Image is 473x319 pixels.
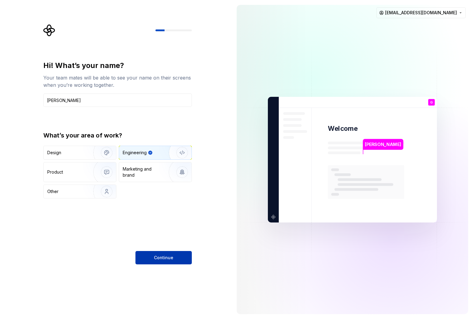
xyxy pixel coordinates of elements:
div: Engineering [123,150,147,156]
p: Welcome [328,124,358,133]
span: Continue [154,255,173,261]
div: Product [47,169,63,175]
svg: Supernova Logo [43,24,55,36]
button: Continue [135,251,192,264]
div: Design [47,150,61,156]
span: [EMAIL_ADDRESS][DOMAIN_NAME] [385,10,457,16]
div: Marketing and brand [123,166,164,178]
div: Your team mates will be able to see your name on their screens when you’re working together. [43,74,192,89]
p: G [430,100,433,104]
p: [PERSON_NAME] [365,141,401,148]
div: What’s your area of work? [43,131,192,140]
div: Hi! What’s your name? [43,61,192,70]
div: Other [47,188,58,195]
input: Han Solo [43,93,192,107]
button: [EMAIL_ADDRESS][DOMAIN_NAME] [376,7,466,18]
